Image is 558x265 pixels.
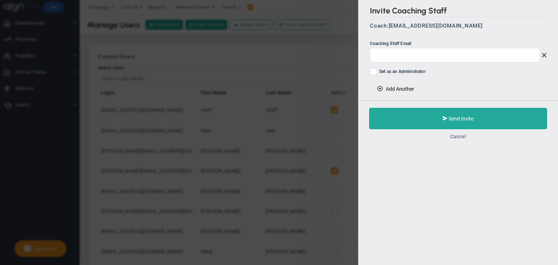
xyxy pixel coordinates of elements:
[370,83,421,94] button: Add Another
[370,23,546,29] h3: Coach:
[386,86,414,92] span: Add Another
[370,6,546,17] h2: Invite Coaching Staff
[449,116,473,122] span: Send Invite
[450,134,466,139] button: Cancel
[379,68,426,76] span: Set as an Administrator
[369,108,547,129] button: Send Invite
[370,40,546,47] div: Coaching Staff Email
[389,23,483,29] span: [EMAIL_ADDRESS][DOMAIN_NAME]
